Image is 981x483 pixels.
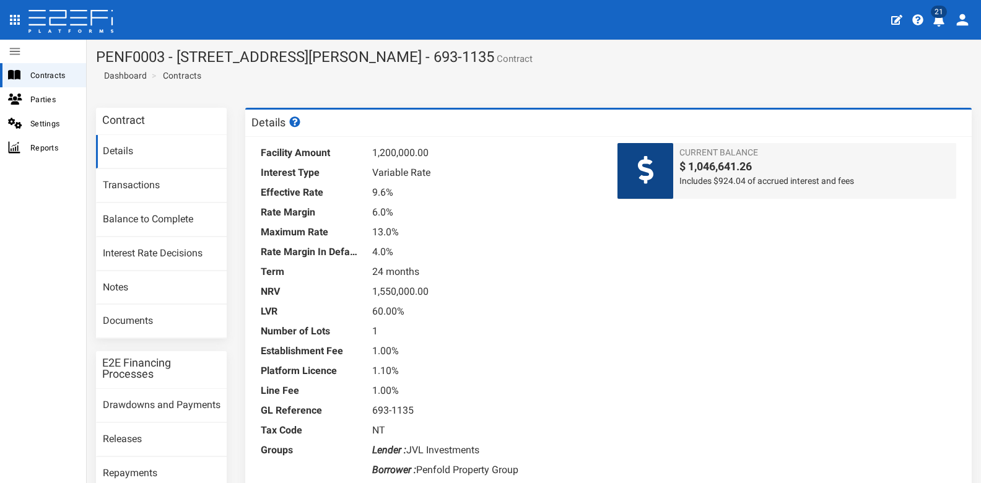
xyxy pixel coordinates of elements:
dd: JVL Investments [372,440,599,460]
a: Documents [96,305,227,338]
span: Includes $924.04 of accrued interest and fees [679,175,950,187]
i: Borrower : [372,464,416,476]
dt: Number of Lots [261,321,360,341]
i: Lender : [372,444,406,456]
dd: 693-1135 [372,401,599,420]
h3: E2E Financing Processes [102,357,220,380]
dt: Line Fee [261,381,360,401]
dd: 1,200,000.00 [372,143,599,163]
a: Contracts [163,69,201,82]
dt: Facility Amount [261,143,360,163]
dd: Variable Rate [372,163,599,183]
a: Notes [96,271,227,305]
span: Settings [30,116,76,131]
span: Parties [30,92,76,107]
dd: Penfold Property Group [372,460,599,480]
span: Reports [30,141,76,155]
span: Dashboard [99,71,147,80]
dd: 1.10% [372,361,599,381]
dd: 4.0% [372,242,599,262]
dt: Groups [261,440,360,460]
dd: 9.6% [372,183,599,202]
span: $ 1,046,641.26 [679,159,950,175]
small: Contract [494,54,533,64]
a: Drawdowns and Payments [96,389,227,422]
dd: 1 [372,321,599,341]
span: Contracts [30,68,76,82]
a: Details [96,135,227,168]
dt: Rate Margin [261,202,360,222]
dd: 13.0% [372,222,599,242]
dd: 1.00% [372,341,599,361]
dd: 24 months [372,262,599,282]
dt: Establishment Fee [261,341,360,361]
a: Balance to Complete [96,203,227,237]
dt: Interest Type [261,163,360,183]
a: Transactions [96,169,227,202]
h1: PENF0003 - [STREET_ADDRESS][PERSON_NAME] - 693-1135 [96,49,972,65]
a: Interest Rate Decisions [96,237,227,271]
dt: GL Reference [261,401,360,420]
dd: 6.0% [372,202,599,222]
dd: NT [372,420,599,440]
span: Current Balance [679,146,950,159]
dt: Term [261,262,360,282]
dt: Rate Margin In Default [261,242,360,262]
dd: 1.00% [372,381,599,401]
dt: Effective Rate [261,183,360,202]
a: Dashboard [99,69,147,82]
dt: NRV [261,282,360,302]
a: Releases [96,423,227,456]
dt: Platform Licence [261,361,360,381]
dt: LVR [261,302,360,321]
dt: Tax Code [261,420,360,440]
dd: 1,550,000.00 [372,282,599,302]
dd: 60.00% [372,302,599,321]
dt: Maximum Rate [261,222,360,242]
h3: Details [251,116,302,128]
h3: Contract [102,115,145,126]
